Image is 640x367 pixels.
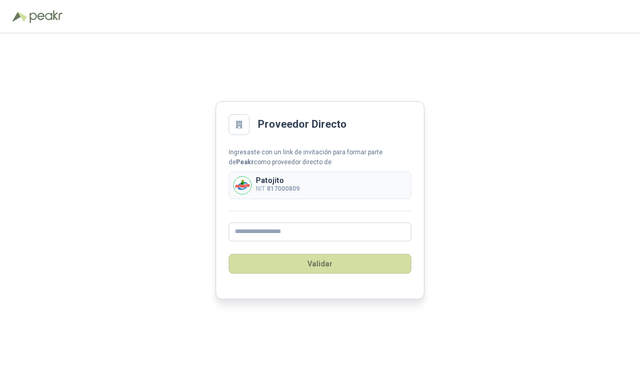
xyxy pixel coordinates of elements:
[256,177,300,184] p: Patojito
[267,185,300,192] b: 817000809
[258,116,347,132] h2: Proveedor Directo
[236,158,254,166] b: Peakr
[234,177,251,194] img: Company Logo
[29,10,63,23] img: Peakr
[13,11,27,22] img: Logo
[229,148,411,167] div: Ingresaste con un link de invitación para formar parte de como proveedor directo de:
[256,184,300,194] p: NIT
[229,254,411,274] button: Validar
